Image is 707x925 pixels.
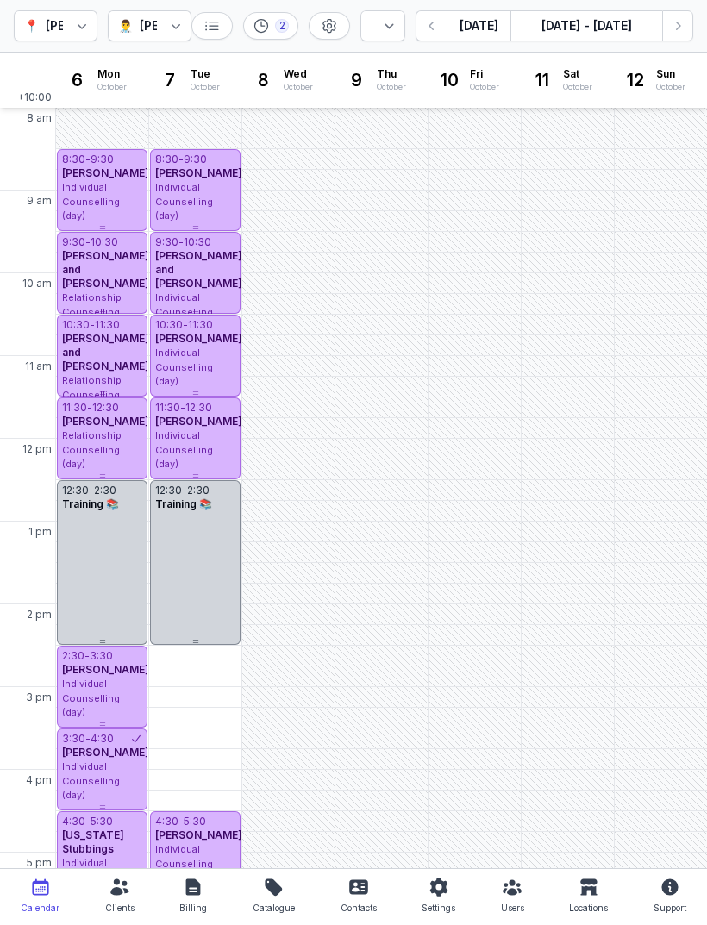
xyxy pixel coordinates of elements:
div: 8:30 [62,153,85,166]
div: - [84,649,90,663]
div: 7 [156,66,184,94]
div: 10:30 [62,318,90,332]
div: 12 [622,66,649,94]
div: Calendar [21,897,59,918]
div: 12:30 [62,484,89,497]
div: Catalogue [253,897,295,918]
div: 6 [63,66,91,94]
div: 2:30 [62,649,84,663]
span: Mon [97,67,127,81]
span: Fri [470,67,499,81]
div: October [656,81,685,93]
div: Contacts [341,897,377,918]
div: [PERSON_NAME] Counselling [46,16,222,36]
div: - [85,235,91,249]
span: Relationship Counselling (day) [62,291,122,332]
div: 4:30 [91,732,114,746]
div: [PERSON_NAME] [140,16,240,36]
span: [US_STATE] Stubbings [62,828,124,855]
div: October [284,81,313,93]
div: 8:30 [155,153,178,166]
div: - [89,484,94,497]
div: 9:30 [184,153,207,166]
div: 4:30 [62,815,85,828]
div: 11:30 [95,318,120,332]
span: 12 pm [22,442,52,456]
span: 5 pm [27,856,52,870]
span: Wed [284,67,313,81]
div: 📍 [24,16,39,36]
span: [PERSON_NAME] [155,415,242,428]
span: Individual Counselling (day) [155,291,213,332]
span: 3 pm [26,691,52,704]
div: Settings [422,897,455,918]
div: 9:30 [62,235,85,249]
span: 10 am [22,277,52,291]
div: - [178,235,184,249]
span: [PERSON_NAME] [62,663,149,676]
div: Users [501,897,524,918]
span: Individual Counselling (day) [155,181,213,222]
div: 10 [435,66,463,94]
div: - [183,318,188,332]
span: Tue [191,67,220,81]
div: Locations [569,897,608,918]
button: [DATE] [447,10,510,41]
div: - [87,401,92,415]
span: [PERSON_NAME] [155,166,242,179]
div: 2 [275,19,289,33]
div: 12:30 [92,401,119,415]
span: Individual Counselling (day) [155,843,213,884]
div: 10:30 [155,318,183,332]
span: Sun [656,67,685,81]
span: Individual Counselling (day) [155,429,213,470]
div: 11:30 [62,401,87,415]
div: 5:30 [184,815,206,828]
span: 8 am [27,111,52,125]
div: 3:30 [90,649,113,663]
span: [PERSON_NAME] [155,828,242,841]
span: [PERSON_NAME] and [PERSON_NAME] [62,332,149,372]
div: - [178,153,184,166]
span: [PERSON_NAME] [155,332,242,345]
span: Individual Counselling (day) [62,678,120,718]
div: 👨‍⚕️ [118,16,133,36]
span: Thu [377,67,406,81]
div: 11:30 [155,401,180,415]
div: October [470,81,499,93]
span: [PERSON_NAME] [62,746,149,759]
span: Individual Counselling (day) [155,347,213,387]
div: - [85,815,91,828]
div: - [85,153,91,166]
span: 1 pm [28,525,52,539]
span: Training 📚 [62,497,119,510]
span: Training 📚 [155,497,212,510]
span: 4 pm [26,773,52,787]
div: 9:30 [155,235,178,249]
div: 9 [342,66,370,94]
button: [DATE] - [DATE] [510,10,662,41]
span: [PERSON_NAME] and [PERSON_NAME] [155,249,242,290]
div: October [377,81,406,93]
div: 12:30 [155,484,182,497]
span: +10:00 [17,91,55,108]
div: 11:30 [188,318,213,332]
div: 5:30 [91,815,113,828]
div: Support [654,897,686,918]
div: Clients [105,897,135,918]
div: 2:30 [94,484,116,497]
div: 4:30 [155,815,178,828]
div: 3:30 [62,732,85,746]
span: Individual Counselling (day) [62,760,120,801]
span: Relationship Counselling (day) [62,429,122,470]
div: October [191,81,220,93]
div: 9:30 [91,153,114,166]
div: Billing [179,897,207,918]
span: Individual Counselling- After Hours (after 5pm) [62,857,124,912]
span: Individual Counselling (day) [62,181,120,222]
span: 9 am [27,194,52,208]
div: 10:30 [91,235,118,249]
div: 2:30 [187,484,210,497]
div: October [97,81,127,93]
div: - [85,732,91,746]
